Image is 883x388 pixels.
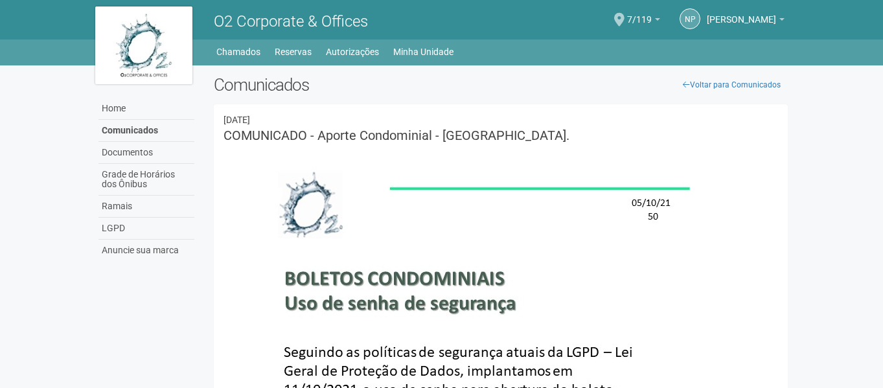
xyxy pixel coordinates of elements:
[393,43,453,61] a: Minha Unidade
[627,2,652,25] span: 7/119
[326,43,379,61] a: Autorizações
[275,43,312,61] a: Reservas
[676,75,788,95] a: Voltar para Comunicados
[216,43,260,61] a: Chamados
[95,6,192,84] img: logo.jpg
[707,16,785,27] a: [PERSON_NAME]
[98,196,194,218] a: Ramais
[224,129,779,142] h3: COMUNICADO - Aporte Condominial - [GEOGRAPHIC_DATA].
[627,16,660,27] a: 7/119
[98,120,194,142] a: Comunicados
[98,218,194,240] a: LGPD
[707,2,776,25] span: NORMANDO PALHEIRAS JOSE
[214,12,368,30] span: O2 Corporate & Offices
[214,75,788,95] h2: Comunicados
[224,114,779,126] div: 13/10/2021 15:03
[98,164,194,196] a: Grade de Horários dos Ônibus
[680,8,700,29] a: NP
[98,98,194,120] a: Home
[98,240,194,261] a: Anuncie sua marca
[98,142,194,164] a: Documentos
